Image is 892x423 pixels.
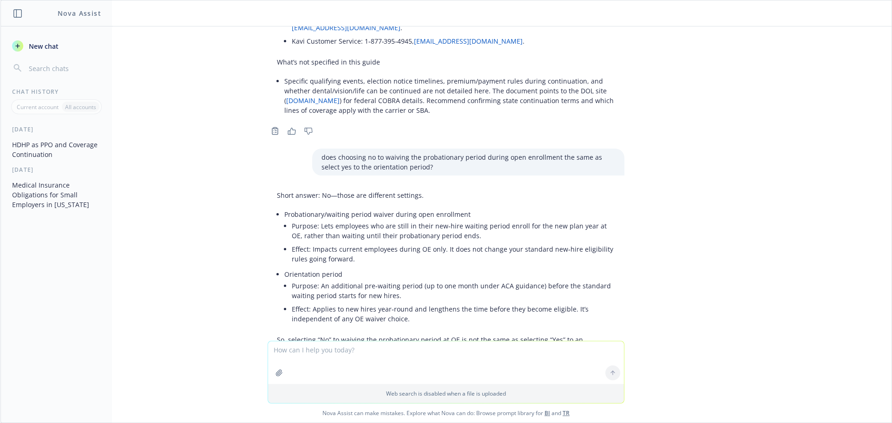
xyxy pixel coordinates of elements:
p: What’s not specified in this guide [277,57,615,67]
span: Nova Assist can make mistakes. Explore what Nova can do: Browse prompt library for and [4,403,888,423]
li: Effect: Applies to new hires year‑round and lengthens the time before they become eligible. It’s ... [292,302,615,325]
li: Effect: Impacts current employees during OE only. It does not change your standard new‑hire eligi... [292,242,615,266]
p: So, selecting “No” to waiving the probationary period at OE is not the same as selecting “Yes” to... [277,335,615,364]
p: Current account [17,103,59,111]
p: Orientation period [284,269,615,279]
p: does choosing no to waiving the probationary period during open enrollment the same as select yes... [321,152,615,172]
p: All accounts [65,103,96,111]
a: [EMAIL_ADDRESS][DOMAIN_NAME] [292,23,400,32]
li: Specific qualifying events, election notice timelines, premium/payment rules during continuation,... [284,74,615,117]
button: Thumbs down [301,124,316,137]
button: HDHP as PPO and Coverage Continuation [8,137,105,162]
p: Short answer: No—those are different settings. [277,190,615,200]
a: [EMAIL_ADDRESS][DOMAIN_NAME] [414,37,523,46]
button: Medical Insurance Obligations for Small Employers in [US_STATE] [8,177,105,212]
svg: Copy to clipboard [271,127,279,135]
a: [DOMAIN_NAME] [286,96,340,105]
h1: Nova Assist [58,8,101,18]
div: [DATE] [1,166,112,174]
li: Kavi Customer Service: 1‑877‑395‑4945, . [292,34,615,48]
li: Purpose: Lets employees who are still in their new‑hire waiting period enroll for the new plan ye... [292,219,615,242]
div: Chat History [1,88,112,96]
a: TR [563,409,570,417]
p: Probationary/waiting period waiver during open enrollment [284,209,615,219]
button: New chat [8,38,105,54]
span: New chat [27,41,59,51]
a: BI [544,409,550,417]
div: [DATE] [1,125,112,133]
input: Search chats [27,62,101,75]
p: Web search is disabled when a file is uploaded [274,390,618,397]
li: Purpose: An additional pre‑waiting period (up to one month under ACA guidance) before the standar... [292,279,615,302]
